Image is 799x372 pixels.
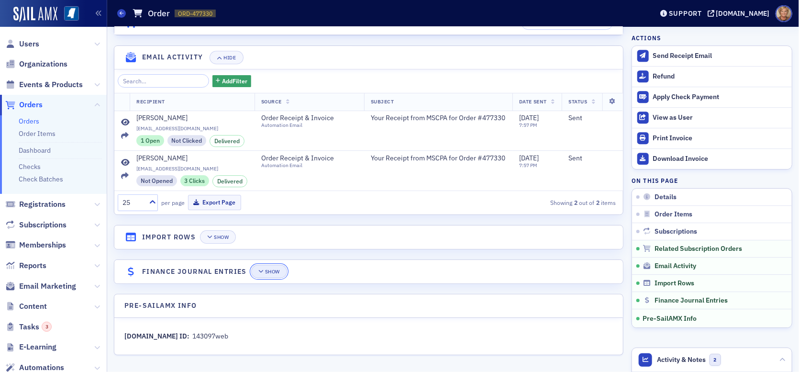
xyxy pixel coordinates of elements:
a: Order Items [19,129,55,138]
div: 143097web [192,331,228,341]
a: Subscriptions [5,220,67,230]
span: Import Rows [655,279,694,288]
span: Email Activity [655,262,696,271]
time: 7:57 PM [519,162,537,169]
button: AddFilter [212,75,252,87]
a: Order Receipt & InvoiceAutomation Email [261,114,357,129]
span: Order Receipt & Invoice [261,114,348,123]
div: [DOMAIN_NAME] [716,9,770,18]
div: View as User [653,113,787,122]
button: Hide [210,51,243,64]
div: Automation Email [261,122,348,128]
strong: 2 [572,198,579,207]
div: Print Invoice [653,134,787,143]
div: Send Receipt Email [653,52,787,60]
span: [EMAIL_ADDRESS][DOMAIN_NAME] [136,125,248,132]
div: [PERSON_NAME] [136,154,188,163]
h4: Import Rows [142,232,196,242]
a: Email Marketing [5,281,76,292]
div: 1 Open [136,135,164,146]
a: Memberships [5,240,66,250]
button: Show [200,230,236,244]
span: Events & Products [19,79,83,90]
span: Source [261,98,282,105]
span: Add Filter [222,77,247,85]
div: Automation Email [261,162,348,169]
time: 7:57 PM [519,122,537,128]
span: Subject [371,98,394,105]
div: [PERSON_NAME] [136,114,188,123]
div: Support [669,9,702,18]
span: Subscriptions [19,220,67,230]
a: Users [5,39,39,49]
div: Not Clicked [167,135,207,146]
span: E-Learning [19,342,56,352]
a: Checks [19,162,41,171]
span: Recipient [136,98,165,105]
span: Activity & Notes [657,355,706,365]
a: Check Batches [19,175,63,183]
span: 2 [710,354,721,366]
div: 25 [122,198,144,208]
span: Subscriptions [655,227,697,236]
div: Refund [653,72,787,81]
input: Search… [118,74,209,88]
span: Pre-SailAMX Info [643,314,697,323]
span: Memberships [19,240,66,250]
span: Users [19,39,39,49]
div: Apply Check Payment [653,93,787,101]
button: Send Receipt Email [632,46,792,66]
h4: Actions [632,34,661,42]
span: Order Receipt & Invoice [261,154,348,163]
span: Your Receipt from MSCPA for Order #477330 [371,154,505,163]
span: Status [568,98,587,105]
a: Print Invoice [632,128,792,148]
a: Orders [5,100,43,110]
div: Show [214,235,229,240]
h4: Finance Journal Entries [142,267,247,277]
span: Email Marketing [19,281,76,292]
div: Delivered [212,175,247,187]
button: Apply Check Payment [632,87,792,107]
div: Sent [568,114,616,123]
span: [EMAIL_ADDRESS][DOMAIN_NAME] [136,166,248,172]
span: Related Subscription Orders [655,245,742,253]
button: [DOMAIN_NAME] [708,10,773,17]
div: Showing out of items [456,198,616,207]
a: [PERSON_NAME] [136,114,248,123]
a: Download Invoice [632,148,792,169]
a: Content [5,301,47,312]
div: Not Opened [136,175,177,186]
a: Events & Products [5,79,83,90]
button: Refund [632,66,792,87]
span: Reports [19,260,46,271]
a: Reports [5,260,46,271]
a: [PERSON_NAME] [136,154,248,163]
img: SailAMX [64,6,79,21]
h4: Pre-SailAMX Info [124,301,197,311]
h4: Email Activity [142,52,203,62]
div: Show [265,269,280,274]
h1: Order [148,8,170,19]
button: Show [251,265,287,278]
a: Dashboard [19,146,51,155]
button: Export Page [188,195,241,210]
span: Details [655,193,677,202]
div: [DOMAIN_NAME] ID: [124,331,189,341]
span: Content [19,301,47,312]
a: Tasks3 [5,322,52,332]
span: [DATE] [519,154,539,162]
span: [DATE] [519,113,539,122]
a: Registrations [5,199,66,210]
span: Organizations [19,59,67,69]
img: SailAMX [13,7,57,22]
div: Sent [568,154,616,163]
label: per page [161,198,185,207]
span: Orders [19,100,43,110]
a: E-Learning [5,342,56,352]
span: Date Sent [519,98,547,105]
span: Your Receipt from MSCPA for Order #477330 [371,114,505,123]
span: Finance Journal Entries [655,296,728,305]
span: Profile [776,5,792,22]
